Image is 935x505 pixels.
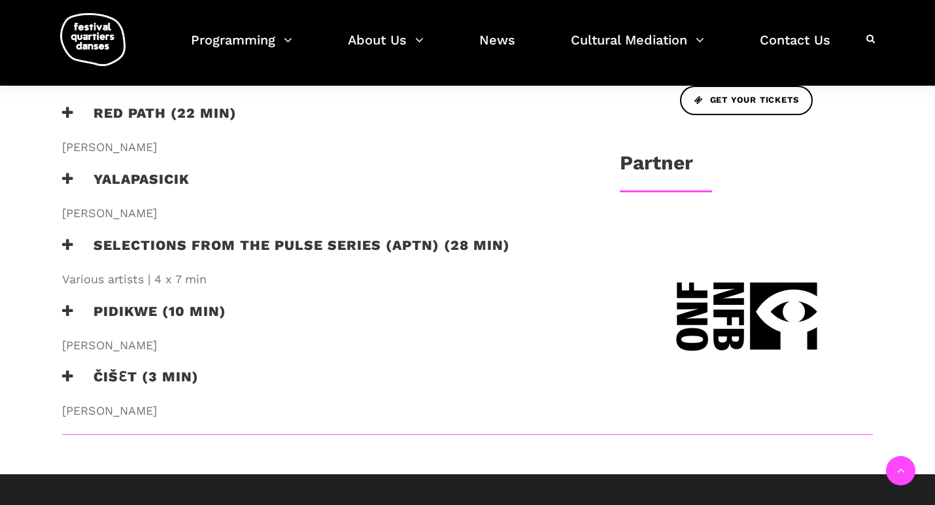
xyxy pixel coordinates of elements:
span: Various artists | 4 x 7 min [62,270,577,289]
h3: Selections from the PULSE series (APTN) (28 min) [62,237,510,270]
span: [PERSON_NAME] [62,402,577,421]
span: [PERSON_NAME] [62,204,577,223]
span: [PERSON_NAME] [62,336,577,355]
h3: Pidikwe (10 min) [62,303,226,336]
h3: Yalapasicik [62,171,190,203]
span: Get your tickets [694,94,799,107]
h3: ČIŠƐT (3 min) [62,368,199,401]
h3: RED PATH (22 min) [62,105,237,137]
a: Programming [191,29,292,67]
a: Contact Us [760,29,830,67]
a: Cultural Mediation [571,29,704,67]
a: About Us [348,29,424,67]
span: [PERSON_NAME] [62,138,577,157]
a: Get your tickets [680,86,813,115]
h3: Partner [620,151,693,184]
a: News [479,29,515,67]
img: logo-fqd-med [60,13,126,66]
